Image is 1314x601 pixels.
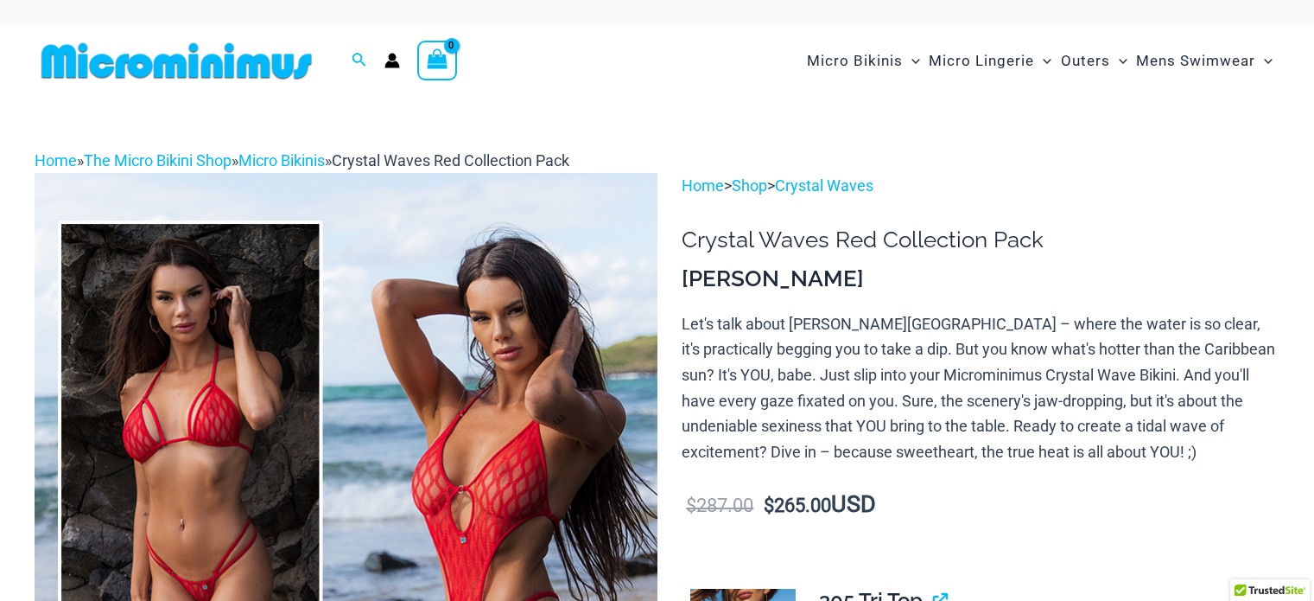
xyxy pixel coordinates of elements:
[682,265,1279,294] h3: [PERSON_NAME]
[686,495,753,516] bdi: 287.00
[1034,39,1051,83] span: Menu Toggle
[1057,35,1132,87] a: OutersMenu ToggleMenu Toggle
[352,50,367,72] a: Search icon link
[764,495,831,516] bdi: 265.00
[1110,39,1127,83] span: Menu Toggle
[84,151,232,169] a: The Micro Bikini Shop
[764,495,774,516] span: $
[682,227,1279,253] h1: Crystal Waves Red Collection Pack
[686,495,696,516] span: $
[682,492,1279,519] p: USD
[332,151,569,169] span: Crystal Waves Red Collection Pack
[238,151,325,169] a: Micro Bikinis
[682,311,1279,465] p: Let's talk about [PERSON_NAME][GEOGRAPHIC_DATA] – where the water is so clear, it's practically b...
[924,35,1056,87] a: Micro LingerieMenu ToggleMenu Toggle
[903,39,920,83] span: Menu Toggle
[775,176,873,195] a: Crystal Waves
[417,41,457,80] a: View Shopping Cart, empty
[35,151,77,169] a: Home
[807,39,903,83] span: Micro Bikinis
[732,176,767,195] a: Shop
[929,39,1034,83] span: Micro Lingerie
[35,151,569,169] span: » » »
[384,53,400,68] a: Account icon link
[682,176,724,195] a: Home
[800,32,1279,90] nav: Site Navigation
[1255,39,1273,83] span: Menu Toggle
[682,173,1279,199] p: > >
[1136,39,1255,83] span: Mens Swimwear
[803,35,924,87] a: Micro BikinisMenu ToggleMenu Toggle
[1061,39,1110,83] span: Outers
[35,42,319,80] img: MM SHOP LOGO FLAT
[1132,35,1277,87] a: Mens SwimwearMenu ToggleMenu Toggle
